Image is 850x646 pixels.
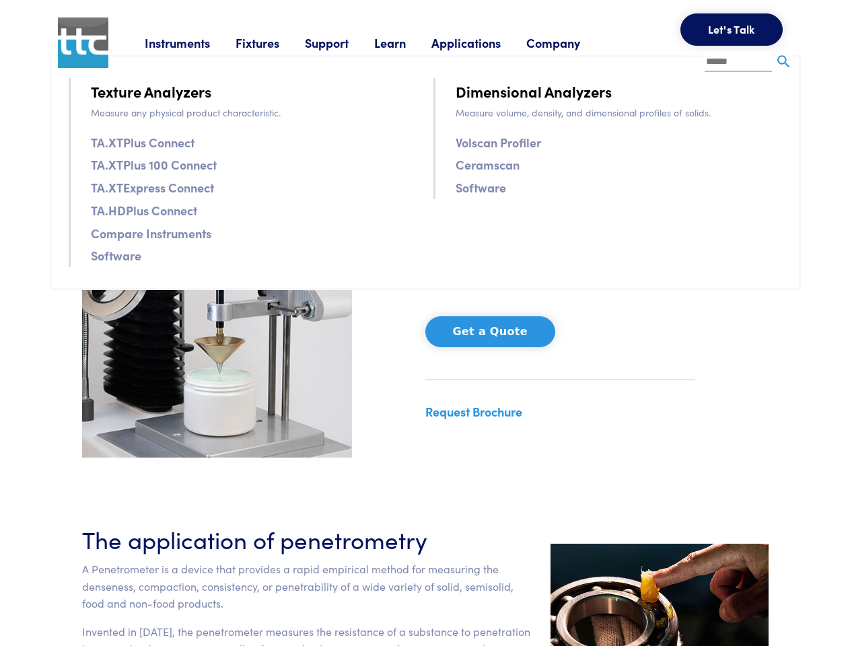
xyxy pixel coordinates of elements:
[526,34,606,51] a: Company
[425,403,522,420] a: Request Brochure
[456,105,782,120] p: Measure volume, density, and dimensional profiles of solids.
[82,522,534,555] h3: The application of penetrometry
[456,155,520,174] a: Ceramscan
[374,34,431,51] a: Learn
[82,561,534,612] p: A Penetrometer is a device that provides a rapid empirical method for measuring the denseness, co...
[91,246,141,265] a: Software
[91,155,217,174] a: TA.XTPlus 100 Connect
[91,133,194,152] a: TA.XTPlus Connect
[58,17,108,68] img: ttc_logo_1x1_v1.0.png
[91,79,211,103] a: Texture Analyzers
[425,316,555,347] button: Get a Quote
[145,34,236,51] a: Instruments
[680,13,783,46] button: Let's Talk
[456,178,506,197] a: Software
[91,105,417,120] p: Measure any physical product characteristic.
[91,201,197,220] a: TA.HDPlus Connect
[456,133,541,152] a: Volscan Profiler
[456,79,612,103] a: Dimensional Analyzers
[236,34,305,51] a: Fixtures
[82,188,352,458] img: penetrometer.jpg
[305,34,374,51] a: Support
[91,178,214,197] a: TA.XTExpress Connect
[91,223,211,243] a: Compare Instruments
[431,34,526,51] a: Applications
